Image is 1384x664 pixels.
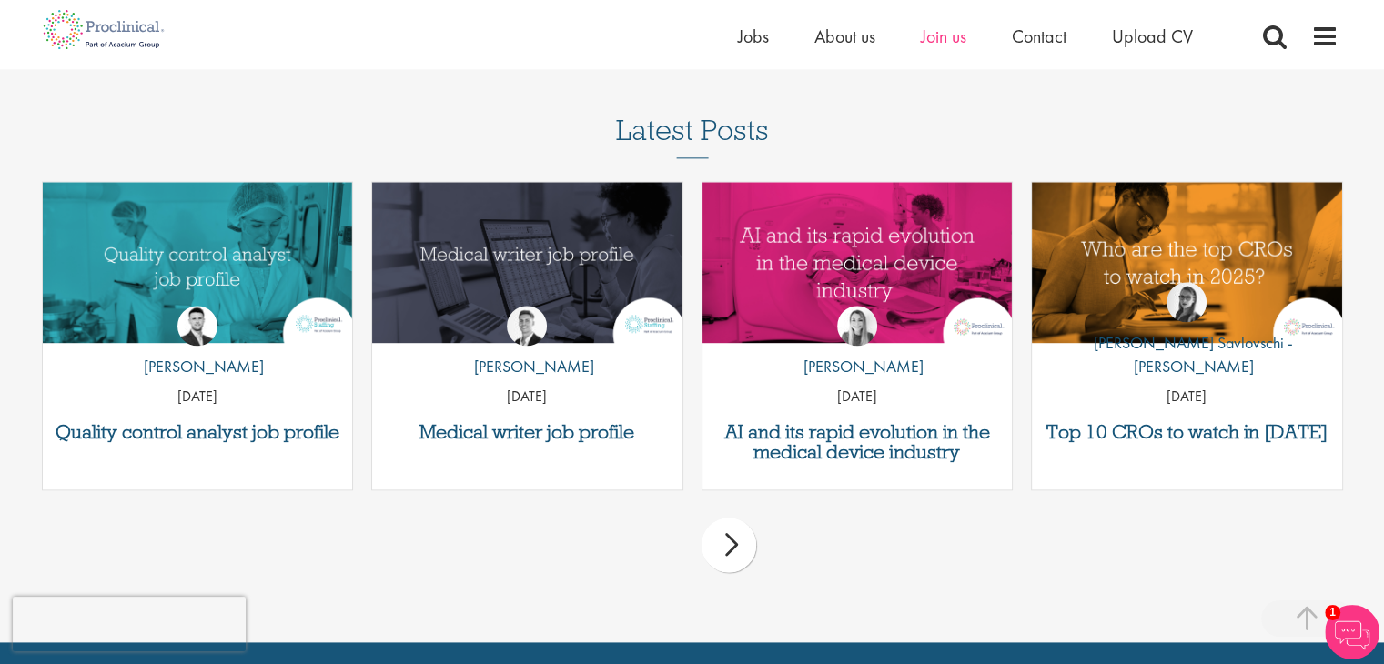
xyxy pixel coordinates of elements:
a: Join us [921,25,966,48]
p: [DATE] [1032,387,1342,407]
a: Link to a post [702,182,1013,343]
a: Hannah Burke [PERSON_NAME] [790,306,924,387]
a: Jobs [738,25,769,48]
p: [DATE] [372,387,682,407]
img: AI and Its Impact on the Medical Device Industry | Proclinical [702,182,1013,343]
p: [PERSON_NAME] Savlovschi - [PERSON_NAME] [1032,331,1342,377]
a: Contact [1012,25,1066,48]
img: Top 10 CROs 2025 | Proclinical [1032,182,1342,343]
a: Medical writer job profile [381,422,673,442]
a: George Watson [PERSON_NAME] [460,306,594,387]
div: next [702,518,756,572]
img: Theodora Savlovschi - Wicks [1167,282,1207,322]
h3: Latest Posts [616,115,769,158]
a: Upload CV [1112,25,1193,48]
a: Link to a post [1032,182,1342,343]
a: Theodora Savlovschi - Wicks [PERSON_NAME] Savlovschi - [PERSON_NAME] [1032,282,1342,387]
p: [PERSON_NAME] [790,355,924,378]
p: [DATE] [43,387,353,407]
img: George Watson [507,306,547,346]
img: Joshua Godden [177,306,217,346]
a: About us [814,25,875,48]
a: Joshua Godden [PERSON_NAME] [130,306,264,387]
img: Medical writer job profile [372,182,682,343]
a: Top 10 CROs to watch in [DATE] [1041,422,1333,442]
img: Hannah Burke [837,306,877,346]
p: [PERSON_NAME] [130,355,264,378]
p: [DATE] [702,387,1013,407]
span: 1 [1325,605,1340,620]
img: Chatbot [1325,605,1379,659]
img: quality control analyst job profile [43,182,353,343]
p: [PERSON_NAME] [460,355,594,378]
a: Link to a post [43,182,353,343]
a: Quality control analyst job profile [52,422,344,442]
a: Link to a post [372,182,682,343]
a: AI and its rapid evolution in the medical device industry [712,422,1004,462]
iframe: reCAPTCHA [13,597,246,651]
